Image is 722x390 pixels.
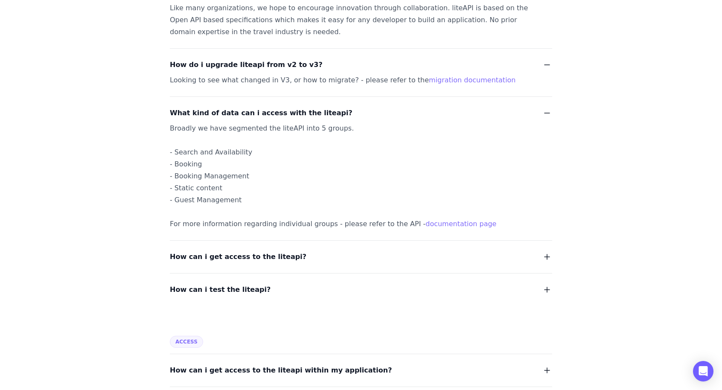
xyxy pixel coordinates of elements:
[170,284,552,296] button: How can i test the liteapi?
[170,74,532,86] div: Looking to see what changed in V3, or how to migrate? - please refer to the
[170,251,306,263] span: How can i get access to the liteapi?
[170,59,552,71] button: How do i upgrade liteapi from v2 to v3?
[170,364,392,376] span: How can i get access to the liteapi within my application?
[170,284,271,296] span: How can i test the liteapi?
[170,107,352,119] span: What kind of data can i access with the liteapi?
[170,107,552,119] button: What kind of data can i access with the liteapi?
[170,251,552,263] button: How can i get access to the liteapi?
[170,336,203,348] span: Access
[429,76,515,84] a: migration documentation
[170,59,323,71] span: How do i upgrade liteapi from v2 to v3?
[693,361,713,381] div: Open Intercom Messenger
[170,364,552,376] button: How can i get access to the liteapi within my application?
[170,2,532,38] div: Like many organizations, we hope to encourage innovation through collaboration. liteAPI is based ...
[170,122,532,230] div: Broadly we have segmented the liteAPI into 5 groups. - Search and Availability - Booking - Bookin...
[425,220,496,228] a: documentation page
